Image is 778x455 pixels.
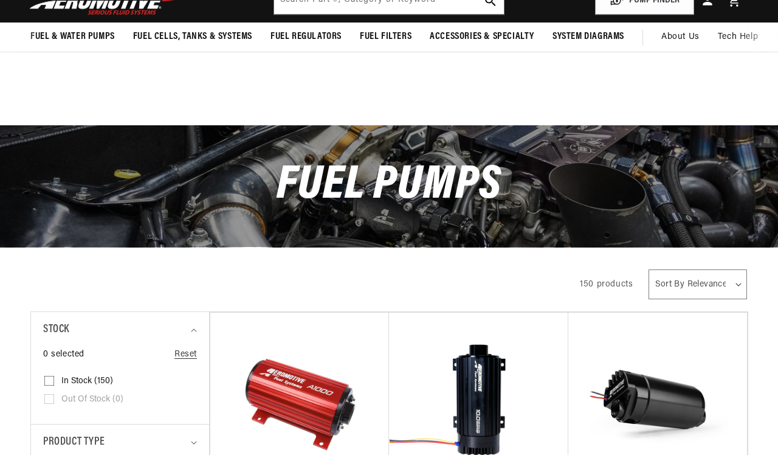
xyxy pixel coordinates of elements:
summary: Fuel & Water Pumps [21,23,124,51]
span: Tech Help [718,30,758,44]
summary: Accessories & Specialty [421,23,543,51]
span: Fuel Pumps [277,162,501,210]
summary: System Diagrams [543,23,633,51]
span: In stock (150) [61,376,113,387]
span: Out of stock (0) [61,394,123,405]
summary: Fuel Cells, Tanks & Systems [124,23,261,51]
span: 150 products [580,280,633,289]
span: Product type [43,434,105,451]
span: Fuel Cells, Tanks & Systems [133,30,252,43]
span: 0 selected [43,348,84,361]
span: Fuel Regulators [270,30,342,43]
summary: Tech Help [709,23,767,52]
span: Stock [43,321,69,339]
span: Fuel & Water Pumps [30,30,115,43]
summary: Fuel Regulators [261,23,351,51]
a: Reset [174,348,197,361]
span: Fuel Filters [360,30,411,43]
summary: Stock (0 selected) [43,312,197,348]
summary: Fuel Filters [351,23,421,51]
span: Accessories & Specialty [430,30,534,43]
a: About Us [652,23,709,52]
span: About Us [661,32,700,41]
span: System Diagrams [553,30,624,43]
